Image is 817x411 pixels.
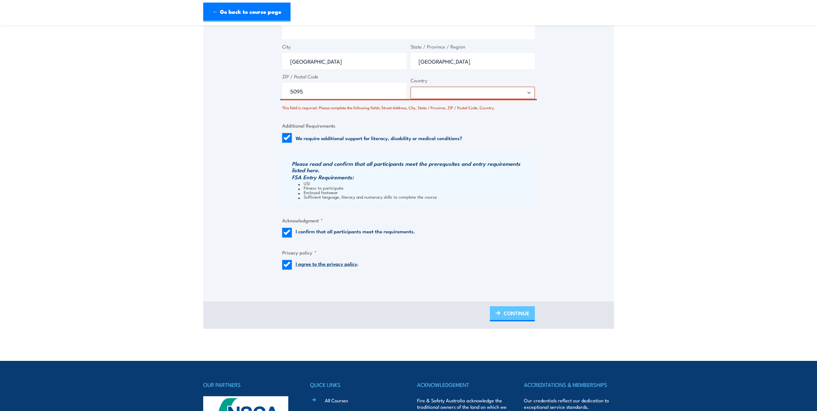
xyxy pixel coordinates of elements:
label: We require additional support for literacy, disability or medical conditions? [296,135,462,141]
label: State / Province / Region [411,43,535,50]
span: CONTINUE [504,305,529,322]
legend: Acknowledgment [282,217,323,224]
p: Our credentials reflect our dedication to exceptional service standards. [524,397,614,410]
h4: ACCREDITATIONS & MEMBERSHIPS [524,380,614,389]
label: City [282,43,407,50]
a: All Courses [325,397,348,404]
h3: FSA Entry Requirements: [292,174,533,180]
label: . [296,260,359,270]
h3: Please read and confirm that all participants meet the prerequsites and entry requirements listed... [292,160,533,173]
a: CONTINUE [490,306,535,321]
legend: Additional Requirements [282,122,335,129]
label: I confirm that all participants meet the requirements. [296,228,415,237]
h4: ACKNOWLEDGEMENT [417,380,507,389]
label: ZIP / Postal Code [282,73,407,80]
li: Sufficient language, literacy and numeracy skills to complete the course [298,194,533,199]
a: ← Go back to course page [203,3,291,22]
label: Country [411,77,535,84]
a: I agree to the privacy policy [296,260,357,267]
li: USI [298,181,533,185]
legend: Privacy policy [282,249,317,256]
h4: OUR PARTNERS [203,380,293,389]
div: This field is required. Please complete the following fields: Street Address, City, State / Provi... [282,102,535,111]
li: Enclosed footwear [298,190,533,194]
li: Fitness to participate [298,185,533,190]
h4: QUICK LINKS [310,380,400,389]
